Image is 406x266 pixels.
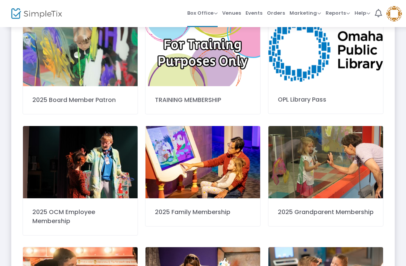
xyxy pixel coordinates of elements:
[145,14,260,86] img: YouTubeChannelArtcopy2.png
[23,126,138,199] img: IMG0260.jpg
[222,3,241,23] span: Venues
[245,3,262,23] span: Events
[187,9,218,17] span: Box Office
[145,126,260,199] img: 6387341677330307622L2A1467.jpg
[32,96,128,105] div: 2025 Board Member Patron
[268,14,383,86] img: 638731594419354411logo.png
[23,14,138,86] img: 20170527OCMB9426.jpg
[155,208,251,217] div: 2025 Family Membership
[278,95,374,104] div: OPL Library Pass
[32,208,128,226] div: 2025 OCM Employee Membership
[267,3,285,23] span: Orders
[326,9,350,17] span: Reports
[354,9,370,17] span: Help
[155,96,251,105] div: TRAINING MEMBERSHIP
[289,9,321,17] span: Marketing
[268,126,383,199] img: 638734169949176020IMG7644.JPG
[278,208,374,217] div: 2025 Grandparent Membership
